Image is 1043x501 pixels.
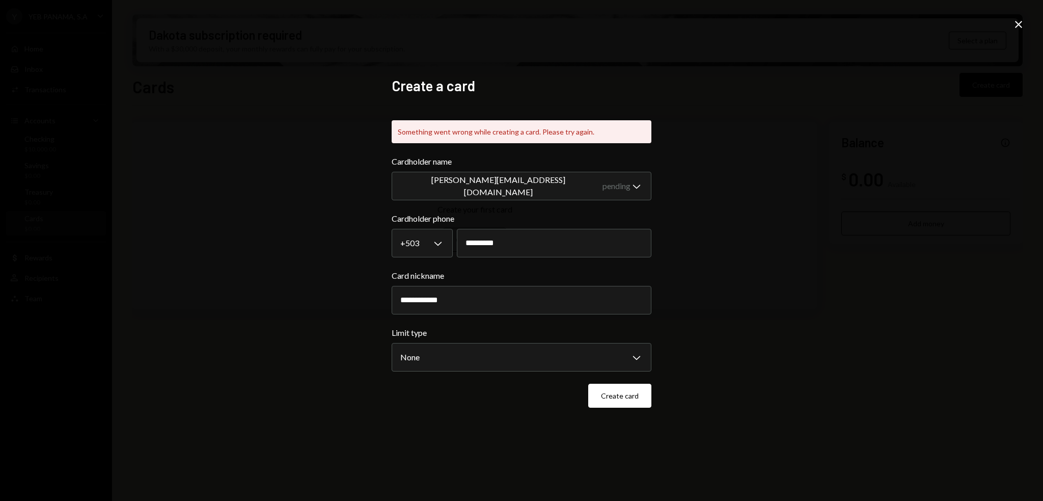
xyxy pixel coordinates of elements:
div: pending [602,180,630,192]
button: Cardholder name [392,172,651,200]
label: Cardholder name [392,155,651,168]
div: Something went wrong while creating a card. Please try again. [392,120,651,143]
button: Limit type [392,343,651,372]
label: Limit type [392,327,651,339]
label: Card nickname [392,270,651,282]
label: Cardholder phone [392,213,651,225]
h2: Create a card [392,76,651,96]
button: Create card [588,384,651,408]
